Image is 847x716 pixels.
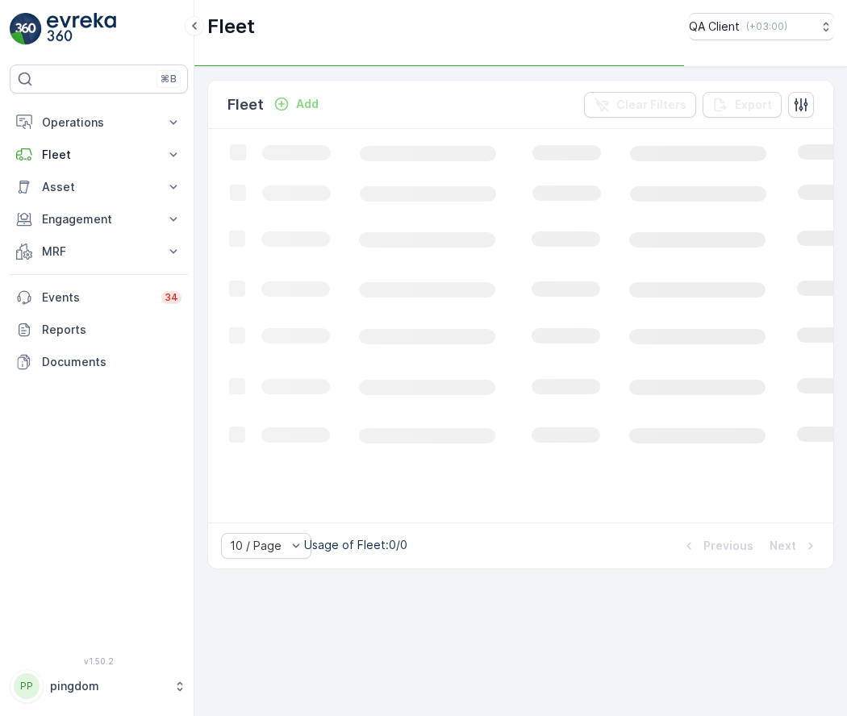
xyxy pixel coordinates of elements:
[746,20,787,33] p: ( +03:00 )
[47,13,116,45] img: logo_light-DOdMpM7g.png
[42,289,152,306] p: Events
[10,13,42,45] img: logo
[42,244,156,260] p: MRF
[770,538,796,554] p: Next
[267,94,325,114] button: Add
[296,96,319,112] p: Add
[584,92,696,118] button: Clear Filters
[227,94,264,116] p: Fleet
[735,97,772,113] p: Export
[161,73,177,85] p: ⌘B
[616,97,686,113] p: Clear Filters
[42,114,156,131] p: Operations
[42,354,181,370] p: Documents
[207,14,255,40] p: Fleet
[304,537,407,553] p: Usage of Fleet : 0/0
[10,203,188,235] button: Engagement
[703,538,753,554] p: Previous
[689,19,740,35] p: QA Client
[10,139,188,171] button: Fleet
[165,291,178,304] p: 34
[10,669,188,703] button: PPpingdom
[42,211,156,227] p: Engagement
[42,179,156,195] p: Asset
[768,536,820,556] button: Next
[10,171,188,203] button: Asset
[10,656,188,666] span: v 1.50.2
[10,235,188,268] button: MRF
[50,678,165,694] p: pingdom
[689,13,834,40] button: QA Client(+03:00)
[10,106,188,139] button: Operations
[10,314,188,346] a: Reports
[703,92,782,118] button: Export
[42,147,156,163] p: Fleet
[679,536,755,556] button: Previous
[42,322,181,338] p: Reports
[14,673,40,699] div: PP
[10,346,188,378] a: Documents
[10,281,188,314] a: Events34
